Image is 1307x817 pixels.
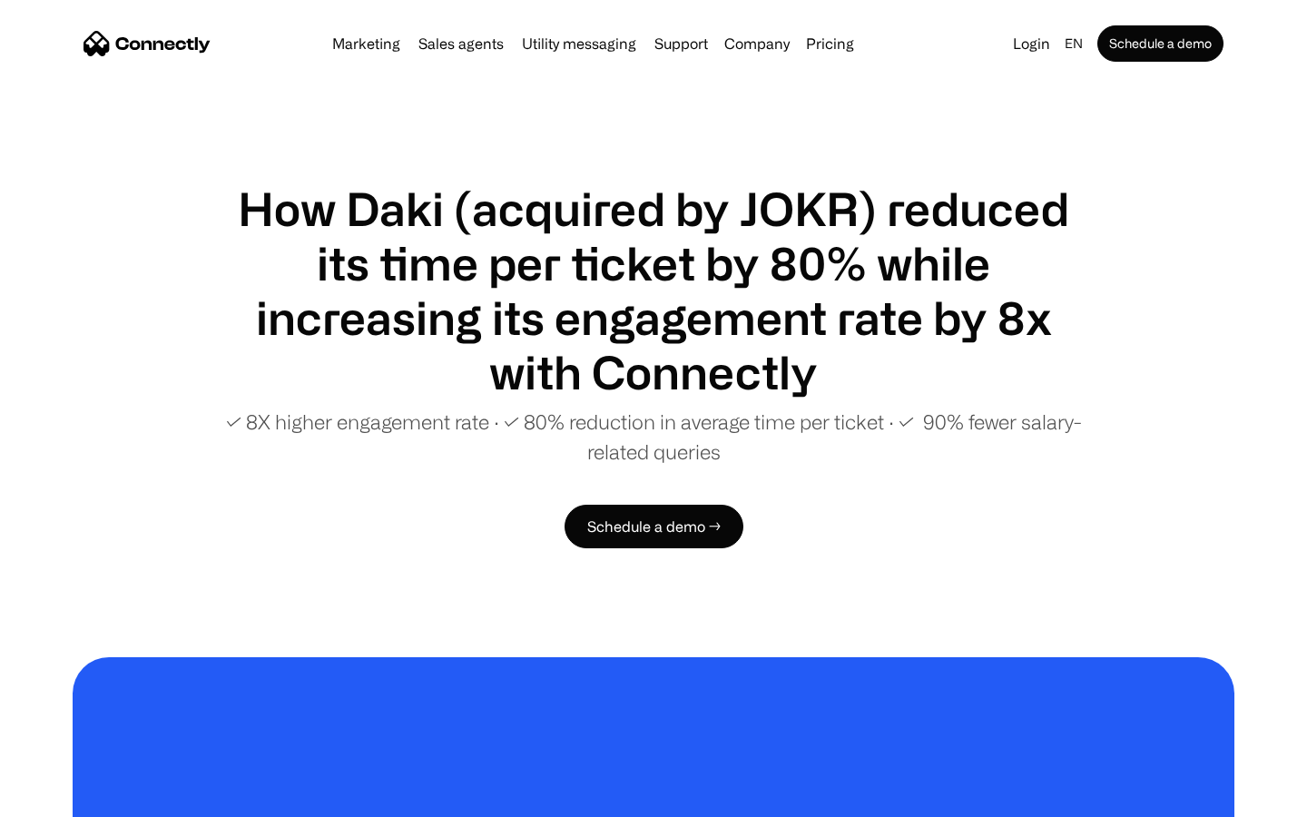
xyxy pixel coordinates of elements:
[647,36,715,51] a: Support
[515,36,644,51] a: Utility messaging
[218,182,1089,399] h1: How Daki (acquired by JOKR) reduced its time per ticket by 80% while increasing its engagement ra...
[411,36,511,51] a: Sales agents
[724,31,790,56] div: Company
[565,505,743,548] a: Schedule a demo →
[218,407,1089,467] p: ✓ 8X higher engagement rate ∙ ✓ 80% reduction in average time per ticket ∙ ✓ 90% fewer salary-rel...
[325,36,408,51] a: Marketing
[18,783,109,811] aside: Language selected: English
[36,785,109,811] ul: Language list
[1097,25,1223,62] a: Schedule a demo
[1065,31,1083,56] div: en
[1006,31,1057,56] a: Login
[799,36,861,51] a: Pricing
